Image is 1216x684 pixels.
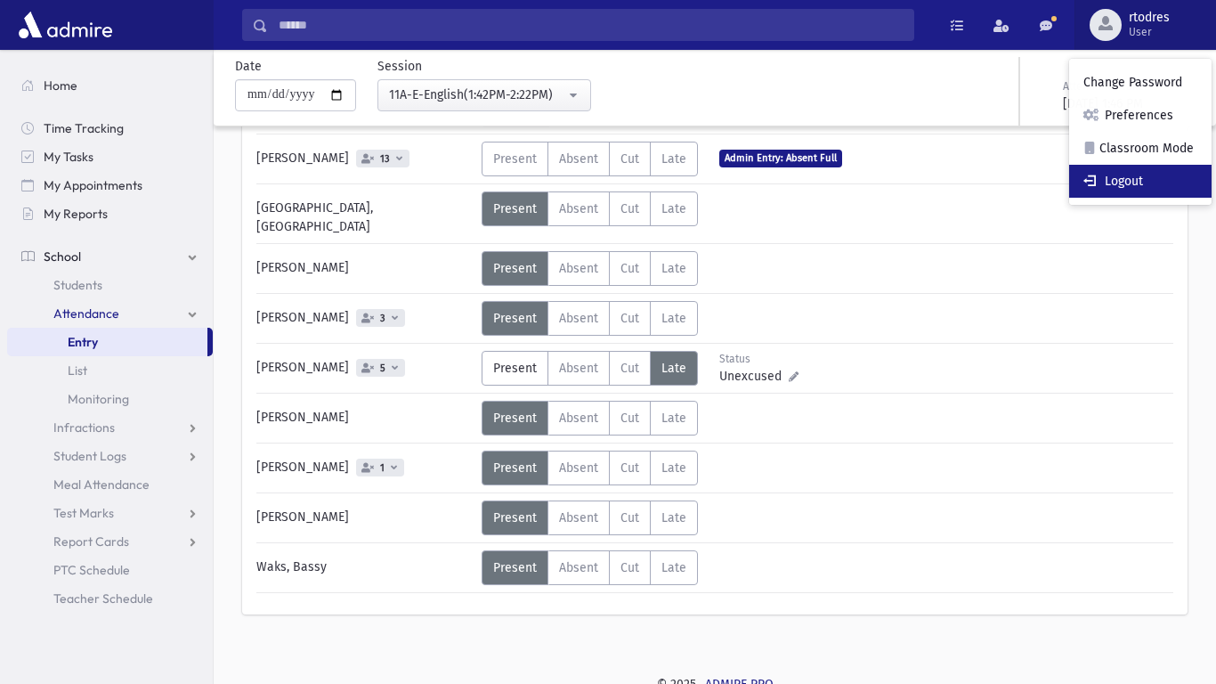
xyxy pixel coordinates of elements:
[1063,94,1191,113] div: [DATE] 1:46 PM
[620,411,639,426] span: Cut
[482,451,698,485] div: AttTypes
[247,351,482,386] div: [PERSON_NAME]
[661,560,686,575] span: Late
[493,201,537,216] span: Present
[1069,66,1212,99] a: Change Password
[661,151,686,167] span: Late
[377,313,389,324] span: 3
[268,9,913,41] input: Search
[14,7,117,43] img: AdmirePro
[1129,11,1170,25] span: rtodres
[7,114,213,142] a: Time Tracking
[53,505,114,521] span: Test Marks
[620,311,639,326] span: Cut
[7,527,213,556] a: Report Cards
[7,299,213,328] a: Attendance
[559,361,598,376] span: Absent
[377,79,591,111] button: 11A-E-English(1:42PM-2:22PM)
[559,201,598,216] span: Absent
[53,590,153,607] span: Teacher Schedule
[7,385,213,413] a: Monitoring
[44,248,81,265] span: School
[7,142,213,171] a: My Tasks
[620,361,639,376] span: Cut
[7,442,213,470] a: Student Logs
[482,191,698,226] div: AttTypes
[559,460,598,476] span: Absent
[661,411,686,426] span: Late
[44,120,124,136] span: Time Tracking
[559,261,598,276] span: Absent
[620,510,639,525] span: Cut
[247,191,482,236] div: [GEOGRAPHIC_DATA], [GEOGRAPHIC_DATA]
[7,328,207,356] a: Entry
[559,411,598,426] span: Absent
[559,151,598,167] span: Absent
[493,560,537,575] span: Present
[482,301,698,336] div: AttTypes
[53,448,126,464] span: Student Logs
[7,71,213,100] a: Home
[7,271,213,299] a: Students
[493,151,537,167] span: Present
[482,401,698,436] div: AttTypes
[377,57,422,76] label: Session
[493,311,537,326] span: Present
[493,411,537,426] span: Present
[7,242,213,271] a: School
[661,361,686,376] span: Late
[7,356,213,385] a: List
[559,560,598,575] span: Absent
[661,510,686,525] span: Late
[661,201,686,216] span: Late
[7,584,213,613] a: Teacher Schedule
[7,171,213,199] a: My Appointments
[247,550,482,585] div: Waks, Bassy
[1063,78,1191,94] div: Attendance Taken
[620,201,639,216] span: Cut
[53,277,102,293] span: Students
[482,142,698,176] div: AttTypes
[247,401,482,436] div: [PERSON_NAME]
[7,413,213,442] a: Infractions
[661,261,686,276] span: Late
[53,533,129,550] span: Report Cards
[68,362,87,379] span: List
[44,177,142,193] span: My Appointments
[44,149,93,165] span: My Tasks
[482,251,698,286] div: AttTypes
[377,362,389,374] span: 5
[493,460,537,476] span: Present
[493,510,537,525] span: Present
[482,550,698,585] div: AttTypes
[719,150,842,167] span: Admin Entry: Absent Full
[44,206,108,222] span: My Reports
[44,77,77,94] span: Home
[377,462,388,474] span: 1
[7,470,213,499] a: Meal Attendance
[559,510,598,525] span: Absent
[1069,99,1212,132] a: Preferences
[482,351,698,386] div: AttTypes
[235,57,262,76] label: Date
[719,351,799,367] div: Status
[53,305,119,322] span: Attendance
[53,419,115,436] span: Infractions
[493,361,537,376] span: Present
[68,334,98,350] span: Entry
[247,301,482,336] div: [PERSON_NAME]
[247,501,482,535] div: [PERSON_NAME]
[719,367,789,386] span: Unexcused
[1069,132,1212,165] a: Classroom Mode
[1069,165,1212,198] a: Logout
[7,199,213,228] a: My Reports
[7,499,213,527] a: Test Marks
[620,151,639,167] span: Cut
[620,460,639,476] span: Cut
[7,556,213,584] a: PTC Schedule
[389,85,565,104] div: 11A-E-English(1:42PM-2:22PM)
[1129,25,1170,39] span: User
[493,261,537,276] span: Present
[482,501,698,535] div: AttTypes
[53,476,150,493] span: Meal Attendance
